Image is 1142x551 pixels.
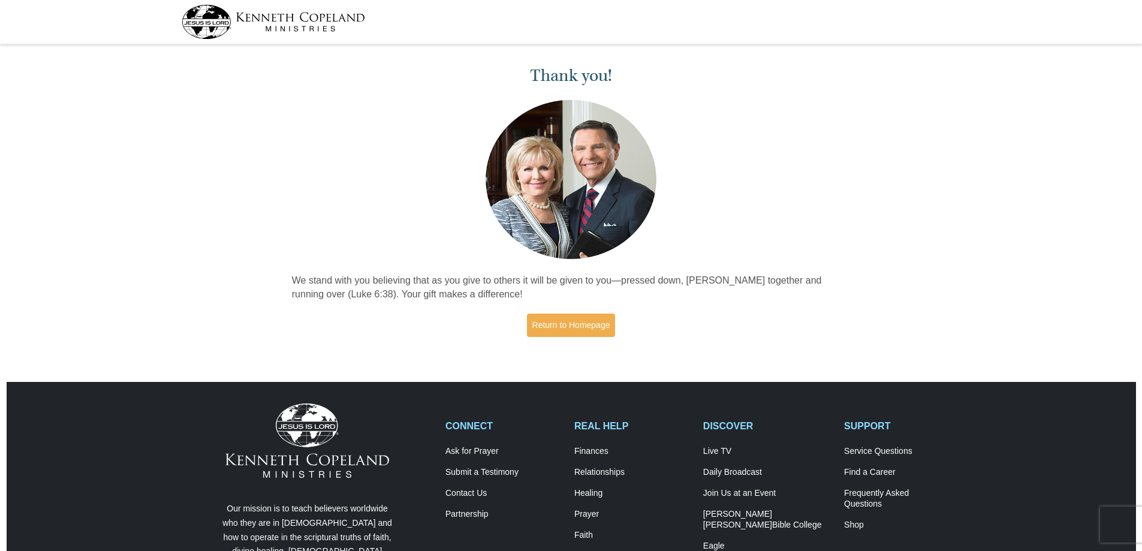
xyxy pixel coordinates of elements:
a: Live TV [703,446,831,457]
h2: CONNECT [445,420,562,432]
a: Return to Homepage [527,314,616,337]
p: We stand with you believing that as you give to others it will be given to you—pressed down, [PER... [292,274,851,302]
a: Faith [574,530,691,541]
a: [PERSON_NAME] [PERSON_NAME]Bible College [703,509,831,531]
h1: Thank you! [292,66,851,86]
a: Healing [574,488,691,499]
a: Partnership [445,509,562,520]
a: Prayer [574,509,691,520]
a: Relationships [574,467,691,478]
a: Frequently AskedQuestions [844,488,960,510]
a: Ask for Prayer [445,446,562,457]
a: Daily Broadcast [703,467,831,478]
a: Finances [574,446,691,457]
img: Kenneth and Gloria [483,97,659,262]
span: Bible College [772,520,822,529]
h2: REAL HELP [574,420,691,432]
img: kcm-header-logo.svg [182,5,365,39]
a: Find a Career [844,467,960,478]
a: Shop [844,520,960,531]
a: Join Us at an Event [703,488,831,499]
a: Contact Us [445,488,562,499]
a: Submit a Testimony [445,467,562,478]
img: Kenneth Copeland Ministries [225,404,389,478]
a: Service Questions [844,446,960,457]
h2: SUPPORT [844,420,960,432]
h2: DISCOVER [703,420,831,432]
